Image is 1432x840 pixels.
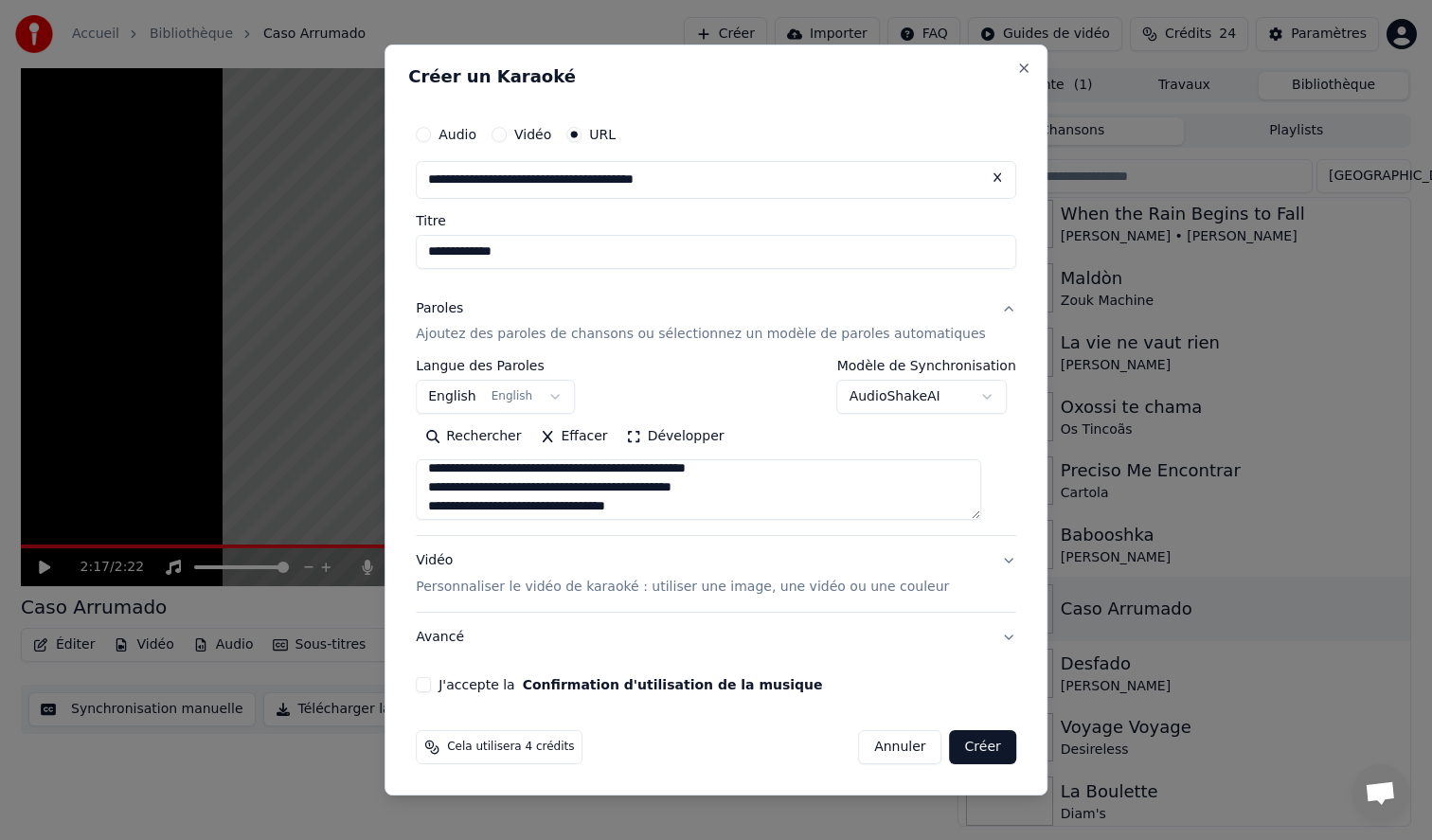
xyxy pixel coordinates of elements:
[950,730,1016,764] button: Créer
[439,128,476,141] label: Audio
[447,740,574,755] span: Cela utilisera 4 crédits
[523,678,823,691] button: J'accepte la
[416,326,986,345] p: Ajoutez des paroles de chansons ou sélectionnez un modèle de paroles automatiques
[416,613,1016,662] button: Avancé
[514,128,551,141] label: Vidéo
[408,68,1024,85] h2: Créer un Karaoké
[439,678,822,691] label: J'accepte la
[618,422,734,453] button: Développer
[416,360,575,373] label: Langue des Paroles
[416,214,1016,227] label: Titre
[416,578,949,597] p: Personnaliser le vidéo de karaoké : utiliser une image, une vidéo ou une couleur
[416,422,530,453] button: Rechercher
[837,360,1016,373] label: Modèle de Synchronisation
[530,422,617,453] button: Effacer
[858,730,941,764] button: Annuler
[416,284,1016,360] button: ParolesAjoutez des paroles de chansons ou sélectionnez un modèle de paroles automatiques
[416,360,1016,536] div: ParolesAjoutez des paroles de chansons ou sélectionnez un modèle de paroles automatiques
[416,552,949,598] div: Vidéo
[589,128,616,141] label: URL
[416,299,463,318] div: Paroles
[416,537,1016,613] button: VidéoPersonnaliser le vidéo de karaoké : utiliser une image, une vidéo ou une couleur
